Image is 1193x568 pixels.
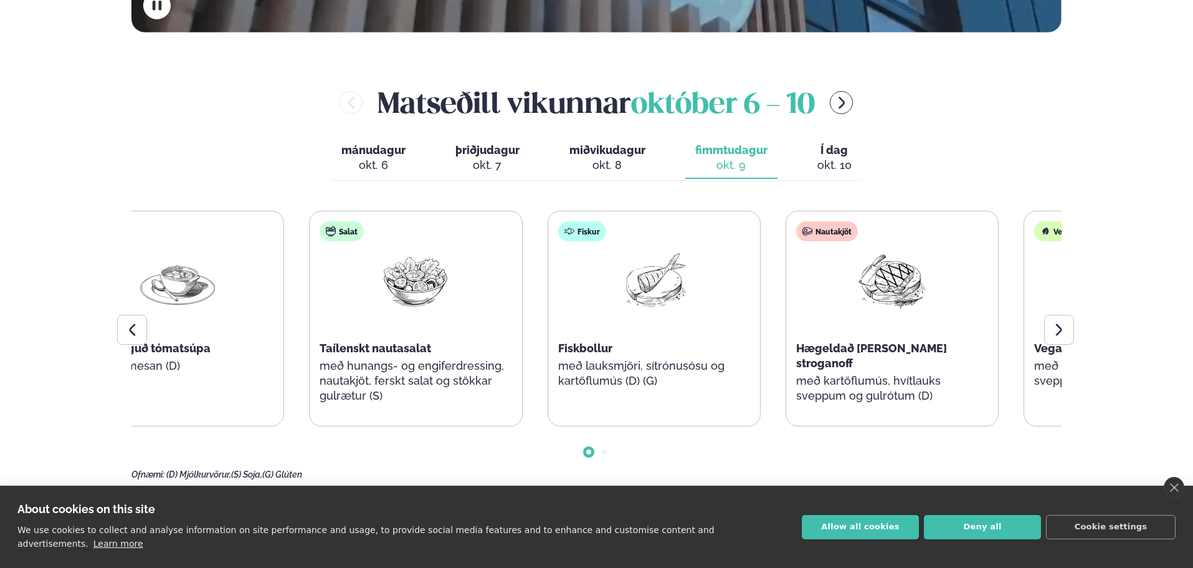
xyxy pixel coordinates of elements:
img: Fish.png [614,251,694,309]
button: miðvikudagur okt. 8 [559,138,655,179]
button: mánudagur okt. 6 [331,138,416,179]
p: We use cookies to collect and analyse information on site performance and usage, to provide socia... [17,525,715,549]
div: okt. 6 [341,158,406,173]
span: fimmtudagur [695,143,768,156]
img: Beef-Meat.png [852,251,932,309]
div: Nautakjöt [796,221,858,241]
span: miðvikudagur [569,143,645,156]
span: Í dag [817,143,852,158]
div: okt. 7 [455,158,520,173]
span: Fiskbollur [558,342,612,355]
div: okt. 10 [817,158,852,173]
button: menu-btn-right [830,91,853,114]
a: Learn more [93,539,143,549]
p: með lauksmjöri, sítrónusósu og kartöflumús (D) (G) [558,359,750,388]
strong: About cookies on this site [17,503,155,516]
h2: Matseðill vikunnar [378,82,815,123]
span: Taílenskt nautasalat [320,342,431,355]
span: mánudagur [341,143,406,156]
button: menu-btn-left [340,91,363,114]
span: Hægeldað [PERSON_NAME] stroganoff [796,342,947,370]
div: Vegan [1034,221,1082,241]
img: Salad.png [376,251,455,309]
img: salad.svg [326,226,336,236]
p: með kartöflumús, hvítlauks sveppum og gulrótum (D) [796,373,988,403]
span: (S) Soja, [231,469,262,479]
button: Deny all [924,515,1041,539]
img: beef.svg [802,226,812,236]
button: Cookie settings [1046,515,1176,539]
p: með hunangs- og engiferdressing, nautakjöt, ferskt salat og stökkar gulrætur (S) [320,359,511,403]
span: (D) Mjólkurvörur, [166,469,231,479]
span: Go to slide 1 [586,450,591,455]
span: Rjómalöguð tómatsúpa [82,342,211,355]
span: október 6 - 10 [631,92,815,119]
p: með parmesan (D) [82,359,273,373]
img: fish.svg [564,226,574,236]
span: Ofnæmi: [131,469,164,479]
button: Í dag okt. 10 [807,138,862,179]
div: Fiskur [558,221,606,241]
div: Salat [320,221,364,241]
button: þriðjudagur okt. 7 [445,138,530,179]
span: Go to slide 2 [601,450,606,455]
a: close [1164,477,1184,498]
span: þriðjudagur [455,143,520,156]
div: okt. 8 [569,158,645,173]
button: fimmtudagur okt. 9 [685,138,777,179]
img: Vegan.svg [1040,226,1050,236]
div: okt. 9 [695,158,768,173]
span: (G) Glúten [262,469,302,479]
span: Vegan [PERSON_NAME] [1034,342,1162,355]
button: Allow all cookies [802,515,919,539]
img: Soup.png [138,251,217,309]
